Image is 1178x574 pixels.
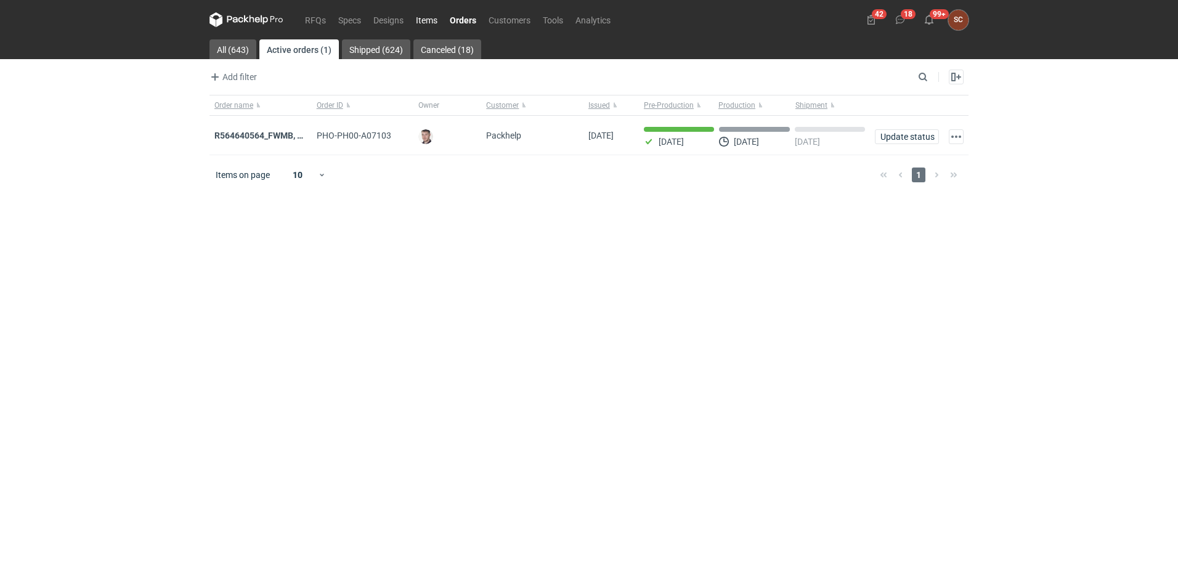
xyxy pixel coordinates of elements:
[734,137,759,147] p: [DATE]
[312,95,414,115] button: Order ID
[795,137,820,147] p: [DATE]
[795,100,827,110] span: Shipment
[481,95,583,115] button: Customer
[583,95,639,115] button: Issued
[861,10,881,30] button: 42
[317,131,391,140] span: PHO-PH00-A07103
[890,10,910,30] button: 18
[588,100,610,110] span: Issued
[659,137,684,147] p: [DATE]
[639,95,716,115] button: Pre-Production
[317,100,343,110] span: Order ID
[875,129,939,144] button: Update status
[413,39,481,59] a: Canceled (18)
[418,100,439,110] span: Owner
[208,70,257,84] span: Add filter
[209,12,283,27] svg: Packhelp Pro
[259,39,339,59] a: Active orders (1)
[486,131,521,140] span: Packhelp
[569,12,617,27] a: Analytics
[214,131,347,140] a: R564640564_FWMB, FMPD, MNLB
[537,12,569,27] a: Tools
[912,168,925,182] span: 1
[209,95,312,115] button: Order name
[207,70,258,84] button: Add filter
[949,129,964,144] button: Actions
[588,131,614,140] span: 12/08/2025
[948,10,969,30] button: SC
[214,100,253,110] span: Order name
[880,132,933,141] span: Update status
[793,95,870,115] button: Shipment
[486,100,519,110] span: Customer
[367,12,410,27] a: Designs
[332,12,367,27] a: Specs
[410,12,444,27] a: Items
[342,39,410,59] a: Shipped (624)
[482,12,537,27] a: Customers
[209,39,256,59] a: All (643)
[444,12,482,27] a: Orders
[919,10,939,30] button: 99+
[418,129,433,144] img: Maciej Sikora
[716,95,793,115] button: Production
[948,10,969,30] div: Sylwia Cichórz
[216,169,270,181] span: Items on page
[644,100,694,110] span: Pre-Production
[299,12,332,27] a: RFQs
[916,70,955,84] input: Search
[278,166,318,184] div: 10
[718,100,755,110] span: Production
